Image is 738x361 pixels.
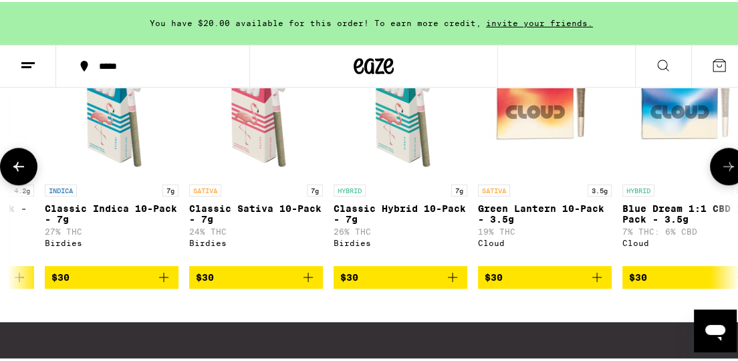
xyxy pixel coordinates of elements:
p: 24% THC [189,225,323,234]
a: Open page for Classic Sativa 10-Pack - 7g from Birdies [189,42,323,264]
div: Birdies [189,237,323,245]
span: $30 [340,270,358,281]
span: invite your friends. [481,17,598,25]
p: 7g [162,183,178,195]
span: $30 [485,270,503,281]
img: Birdies - Classic Hybrid 10-Pack - 7g [334,42,467,176]
button: Add to bag [334,264,467,287]
p: 7g [451,183,467,195]
p: Classic Indica 10-Pack - 7g [45,201,178,223]
div: Cloud [478,237,612,245]
p: Classic Hybrid 10-Pack - 7g [334,201,467,223]
img: Birdies - Classic Indica 10-Pack - 7g [45,42,178,176]
span: $30 [629,270,647,281]
button: Add to bag [478,264,612,287]
a: Open page for Classic Hybrid 10-Pack - 7g from Birdies [334,42,467,264]
p: HYBRID [334,183,366,195]
a: Open page for Green Lantern 10-Pack - 3.5g from Cloud [478,42,612,264]
span: $30 [196,270,214,281]
p: 19% THC [478,225,612,234]
span: You have $20.00 available for this order! To earn more credit, [150,17,481,25]
p: SATIVA [189,183,221,195]
p: 4.2g [10,183,34,195]
p: 3.5g [588,183,612,195]
button: Add to bag [189,264,323,287]
div: Birdies [45,237,178,245]
p: 26% THC [334,225,467,234]
p: SATIVA [478,183,510,195]
p: INDICA [45,183,77,195]
iframe: Button to launch messaging window [694,308,737,350]
p: Green Lantern 10-Pack - 3.5g [478,201,612,223]
img: Birdies - Classic Sativa 10-Pack - 7g [189,42,323,176]
p: HYBRID [622,183,654,195]
p: 27% THC [45,225,178,234]
p: Classic Sativa 10-Pack - 7g [189,201,323,223]
img: Cloud - Green Lantern 10-Pack - 3.5g [478,42,612,176]
p: 7g [307,183,323,195]
span: $30 [51,270,70,281]
div: Birdies [334,237,467,245]
a: Open page for Classic Indica 10-Pack - 7g from Birdies [45,42,178,264]
button: Add to bag [45,264,178,287]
